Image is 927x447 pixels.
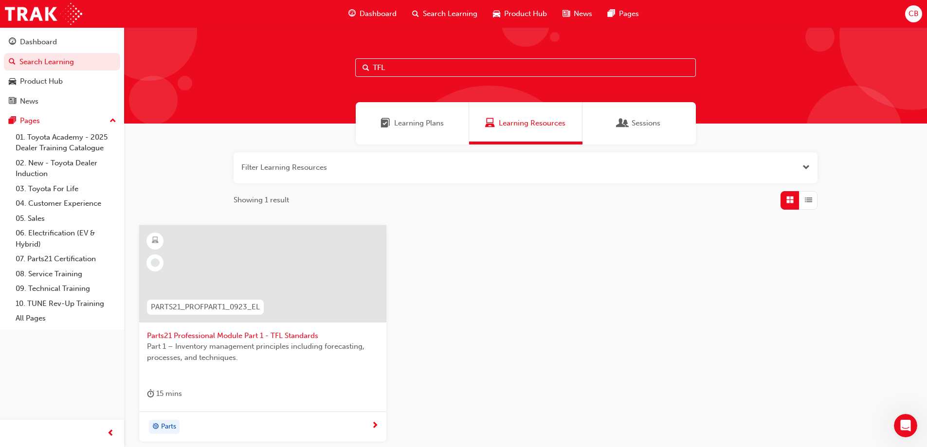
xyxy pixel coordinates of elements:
[9,38,16,47] span: guage-icon
[9,77,16,86] span: car-icon
[9,117,16,125] span: pages-icon
[12,211,120,226] a: 05. Sales
[20,115,40,126] div: Pages
[147,388,154,400] span: duration-icon
[574,8,592,19] span: News
[563,8,570,20] span: news-icon
[469,102,582,144] a: Learning ResourcesLearning Resources
[12,181,120,197] a: 03. Toyota For Life
[608,8,615,20] span: pages-icon
[404,4,485,24] a: search-iconSearch Learning
[485,4,555,24] a: car-iconProduct Hub
[152,234,159,247] span: learningResourceType_ELEARNING-icon
[12,251,120,267] a: 07. Parts21 Certification
[12,226,120,251] a: 06. Electrification (EV & Hybrid)
[4,72,120,90] a: Product Hub
[147,388,182,400] div: 15 mins
[4,112,120,130] button: Pages
[161,421,176,432] span: Parts
[12,296,120,311] a: 10. TUNE Rev-Up Training
[363,62,369,73] span: Search
[348,8,356,20] span: guage-icon
[412,8,419,20] span: search-icon
[12,267,120,282] a: 08. Service Training
[341,4,404,24] a: guage-iconDashboard
[423,8,477,19] span: Search Learning
[555,4,600,24] a: news-iconNews
[147,330,379,341] span: Parts21 Professional Module Part 1 - TFL Standards
[894,414,917,437] iframe: Intercom live chat
[151,302,260,313] span: PARTS21_PROFPART1_0923_EL
[4,33,120,51] a: Dashboard
[5,3,82,25] img: Trak
[4,92,120,110] a: News
[9,58,16,67] span: search-icon
[485,118,495,129] span: Learning Resources
[632,118,660,129] span: Sessions
[905,5,922,22] button: CB
[618,118,628,129] span: Sessions
[12,311,120,326] a: All Pages
[20,76,63,87] div: Product Hub
[139,225,386,442] a: PARTS21_PROFPART1_0923_ELParts21 Professional Module Part 1 - TFL StandardsPart 1 – Inventory man...
[107,428,114,440] span: prev-icon
[504,8,547,19] span: Product Hub
[600,4,647,24] a: pages-iconPages
[9,97,16,106] span: news-icon
[394,118,444,129] span: Learning Plans
[802,162,810,173] button: Open the filter
[499,118,565,129] span: Learning Resources
[381,118,390,129] span: Learning Plans
[582,102,696,144] a: SessionsSessions
[493,8,500,20] span: car-icon
[360,8,397,19] span: Dashboard
[12,130,120,156] a: 01. Toyota Academy - 2025 Dealer Training Catalogue
[12,156,120,181] a: 02. New - Toyota Dealer Induction
[619,8,639,19] span: Pages
[371,422,379,430] span: next-icon
[152,421,159,433] span: target-icon
[805,195,812,206] span: List
[12,196,120,211] a: 04. Customer Experience
[4,53,120,71] a: Search Learning
[234,195,289,206] span: Showing 1 result
[909,8,919,19] span: CB
[20,36,57,48] div: Dashboard
[356,102,469,144] a: Learning PlansLearning Plans
[151,258,160,267] span: learningRecordVerb_NONE-icon
[355,58,696,77] input: Search...
[147,341,379,363] span: Part 1 – Inventory management principles including forecasting, processes, and techniques.
[4,31,120,112] button: DashboardSearch LearningProduct HubNews
[786,195,794,206] span: Grid
[20,96,38,107] div: News
[12,281,120,296] a: 09. Technical Training
[109,115,116,127] span: up-icon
